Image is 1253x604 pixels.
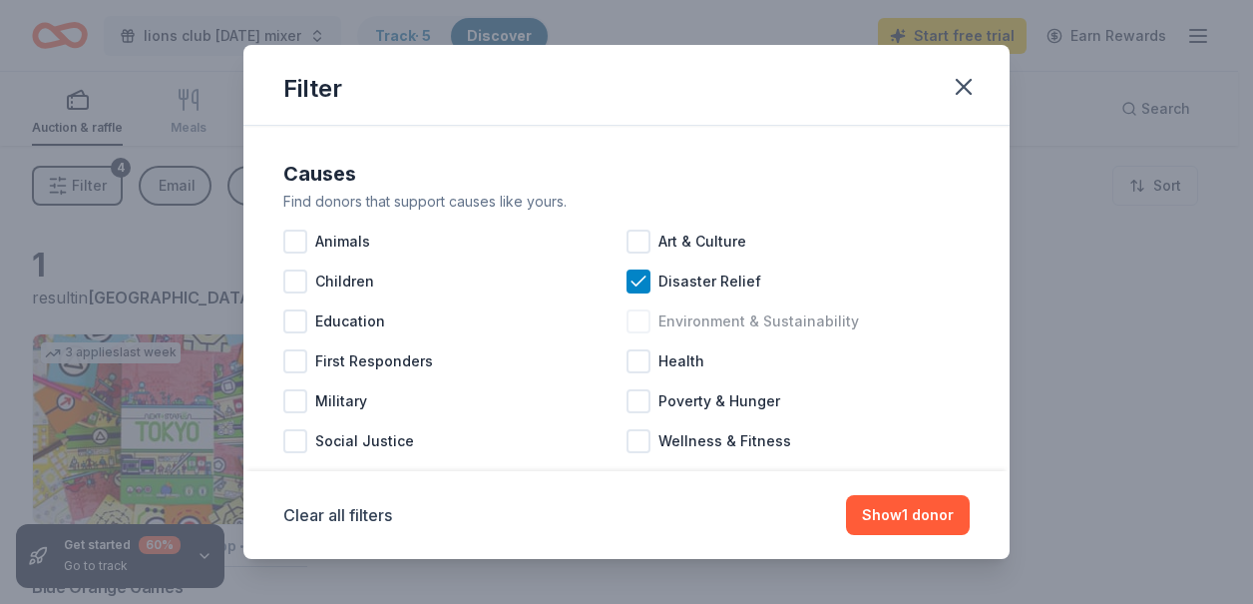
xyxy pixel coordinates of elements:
[315,230,370,254] span: Animals
[315,270,374,294] span: Children
[658,349,704,373] span: Health
[283,73,342,105] div: Filter
[315,389,367,413] span: Military
[658,309,859,333] span: Environment & Sustainability
[315,309,385,333] span: Education
[658,389,780,413] span: Poverty & Hunger
[658,230,746,254] span: Art & Culture
[846,495,970,535] button: Show1 donor
[315,349,433,373] span: First Responders
[283,158,970,190] div: Causes
[658,429,791,453] span: Wellness & Fitness
[315,429,414,453] span: Social Justice
[283,190,970,214] div: Find donors that support causes like yours.
[658,270,761,294] span: Disaster Relief
[283,503,392,527] button: Clear all filters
